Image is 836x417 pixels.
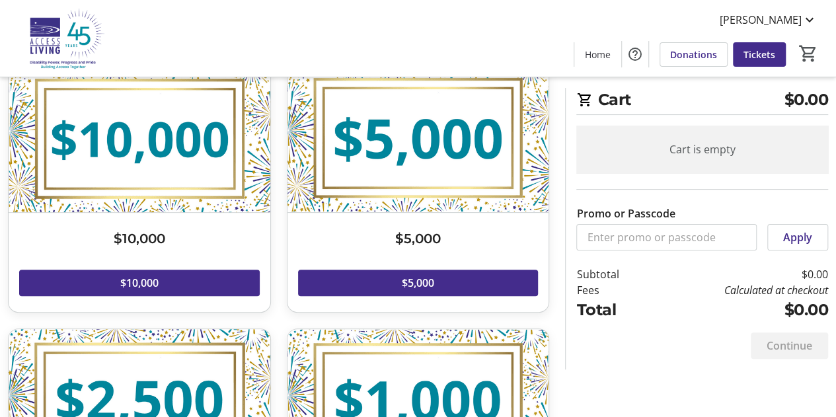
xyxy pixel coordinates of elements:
[783,229,812,245] span: Apply
[576,88,828,115] h2: Cart
[576,282,649,298] td: Fees
[733,42,786,67] a: Tickets
[784,88,828,112] span: $0.00
[709,9,828,30] button: [PERSON_NAME]
[287,65,549,212] img: $5,000
[576,298,649,322] td: Total
[576,206,675,221] label: Promo or Passcode
[19,229,260,248] h3: $10,000
[402,275,434,291] span: $5,000
[796,42,820,65] button: Cart
[767,224,828,250] button: Apply
[670,48,717,61] span: Donations
[743,48,775,61] span: Tickets
[720,12,802,28] span: [PERSON_NAME]
[576,224,757,250] input: Enter promo or passcode
[660,42,728,67] a: Donations
[9,65,270,212] img: $10,000
[8,5,126,71] img: Access Living's Logo
[574,42,621,67] a: Home
[650,282,828,298] td: Calculated at checkout
[298,229,539,248] h3: $5,000
[585,48,611,61] span: Home
[120,275,159,291] span: $10,000
[650,298,828,322] td: $0.00
[298,270,539,296] button: $5,000
[650,266,828,282] td: $0.00
[622,41,648,67] button: Help
[19,270,260,296] button: $10,000
[576,126,828,173] div: Cart is empty
[576,266,649,282] td: Subtotal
